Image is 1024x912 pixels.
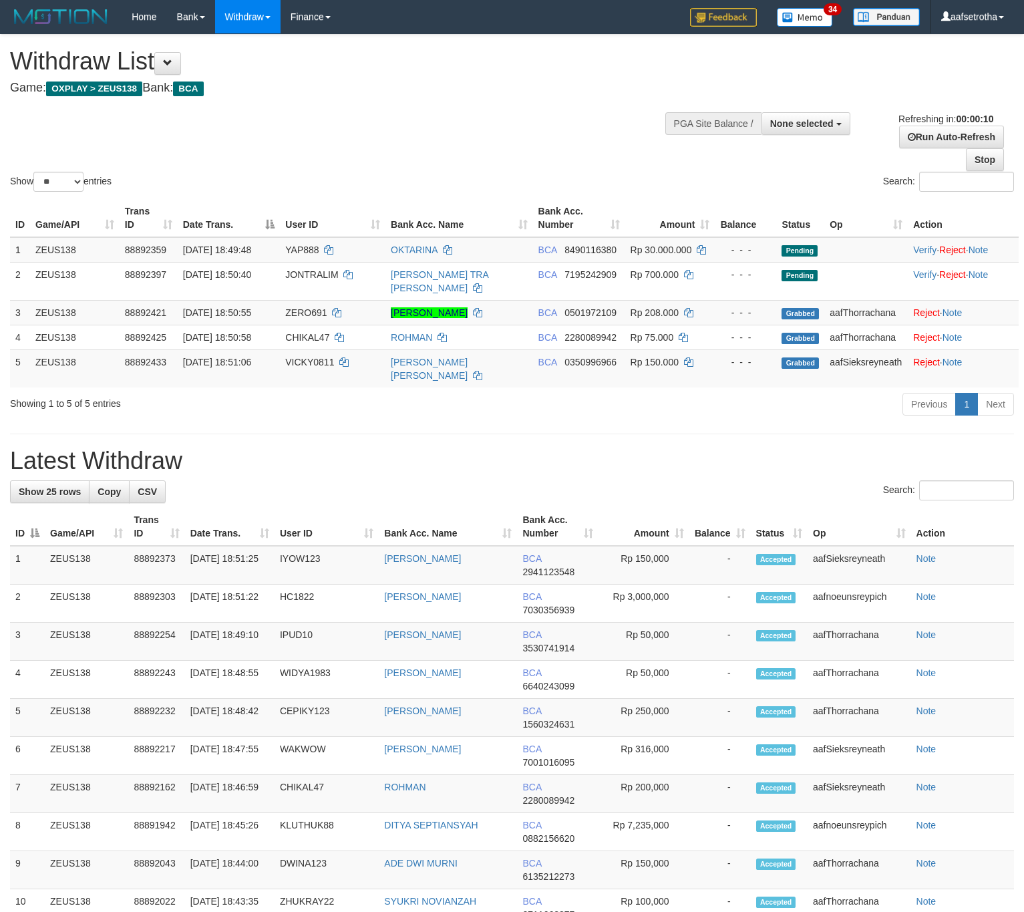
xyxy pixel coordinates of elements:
[538,357,557,367] span: BCA
[128,546,184,585] td: 88892373
[908,300,1019,325] td: ·
[10,448,1014,474] h1: Latest Withdraw
[384,706,461,716] a: [PERSON_NAME]
[916,820,936,830] a: Note
[824,325,908,349] td: aafThorrachana
[522,782,541,792] span: BCA
[538,245,557,255] span: BCA
[10,546,45,585] td: 1
[384,667,461,678] a: [PERSON_NAME]
[599,851,689,889] td: Rp 150,000
[913,332,940,343] a: Reject
[522,744,541,754] span: BCA
[183,269,251,280] span: [DATE] 18:50:40
[522,591,541,602] span: BCA
[599,546,689,585] td: Rp 150,000
[275,813,379,851] td: KLUTHUK88
[384,858,458,869] a: ADE DWI MURNI
[522,719,574,730] span: Copy 1560324631 to clipboard
[689,546,751,585] td: -
[10,237,30,263] td: 1
[751,508,808,546] th: Status: activate to sort column ascending
[689,585,751,623] td: -
[45,851,128,889] td: ZEUS138
[391,269,488,293] a: [PERSON_NAME] TRA [PERSON_NAME]
[391,307,468,318] a: [PERSON_NAME]
[898,114,993,124] span: Refreshing in:
[564,332,617,343] span: Copy 2280089942 to clipboard
[943,307,963,318] a: Note
[956,114,993,124] strong: 00:00:10
[908,237,1019,263] td: · ·
[808,585,911,623] td: aafnoeunsreypich
[285,245,319,255] span: YAP888
[185,851,275,889] td: [DATE] 18:44:00
[10,813,45,851] td: 8
[178,199,281,237] th: Date Trans.: activate to sort column descending
[129,480,166,503] a: CSV
[33,172,83,192] select: Showentries
[10,737,45,775] td: 6
[89,480,130,503] a: Copy
[125,269,166,280] span: 88892397
[777,8,833,27] img: Button%20Memo.svg
[522,820,541,830] span: BCA
[689,661,751,699] td: -
[911,508,1014,546] th: Action
[916,896,936,907] a: Note
[913,307,940,318] a: Reject
[977,393,1014,416] a: Next
[128,661,184,699] td: 88892243
[599,737,689,775] td: Rp 316,000
[384,553,461,564] a: [PERSON_NAME]
[125,307,166,318] span: 88892421
[776,199,824,237] th: Status
[564,245,617,255] span: Copy 8490116380 to clipboard
[10,262,30,300] td: 2
[756,782,796,794] span: Accepted
[943,332,963,343] a: Note
[538,307,557,318] span: BCA
[756,897,796,908] span: Accepted
[883,480,1014,500] label: Search:
[756,554,796,565] span: Accepted
[756,820,796,832] span: Accepted
[782,357,819,369] span: Grabbed
[45,661,128,699] td: ZEUS138
[824,3,842,15] span: 34
[908,199,1019,237] th: Action
[538,269,557,280] span: BCA
[625,199,715,237] th: Amount: activate to sort column ascending
[30,199,120,237] th: Game/API: activate to sort column ascending
[185,623,275,661] td: [DATE] 18:49:10
[782,308,819,319] span: Grabbed
[185,585,275,623] td: [DATE] 18:51:22
[275,661,379,699] td: WIDYA1983
[919,172,1014,192] input: Search:
[10,623,45,661] td: 3
[913,269,936,280] a: Verify
[128,623,184,661] td: 88892254
[564,357,617,367] span: Copy 0350996966 to clipboard
[10,775,45,813] td: 7
[384,744,461,754] a: [PERSON_NAME]
[808,813,911,851] td: aafnoeunsreypich
[10,585,45,623] td: 2
[943,357,963,367] a: Note
[45,546,128,585] td: ZEUS138
[125,245,166,255] span: 88892359
[720,331,771,344] div: - - -
[689,737,751,775] td: -
[285,307,327,318] span: ZERO691
[275,699,379,737] td: CEPIKY123
[128,851,184,889] td: 88892043
[275,623,379,661] td: IPUD10
[275,585,379,623] td: HC1822
[185,699,275,737] td: [DATE] 18:48:42
[128,813,184,851] td: 88891942
[538,332,557,343] span: BCA
[756,859,796,870] span: Accepted
[522,681,574,692] span: Copy 6640243099 to clipboard
[275,546,379,585] td: IYOW123
[969,245,989,255] a: Note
